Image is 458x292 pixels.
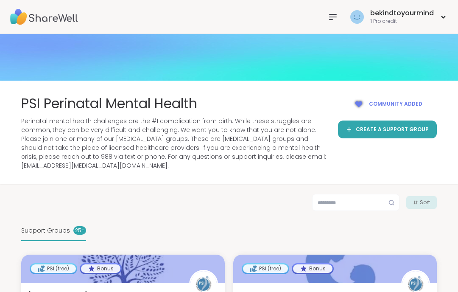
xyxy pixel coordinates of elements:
div: PSI (free) [31,264,76,273]
img: ShareWell Nav Logo [10,2,78,32]
img: bekindtoyourmind [350,10,364,24]
div: 1 Pro credit [370,18,434,25]
span: Sort [420,199,430,206]
span: Support Groups [21,226,70,235]
span: Create a support group [356,126,429,133]
span: Community added [369,100,422,108]
div: Bonus [81,264,120,273]
div: Bonus [293,264,332,273]
span: PSI Perinatal Mental Health [21,94,197,113]
span: Perinatal mental health challenges are the #1 complication from birth. While these struggles are ... [21,117,328,170]
pre: + [81,227,84,234]
div: PSI (free) [243,264,288,273]
div: bekindtoyourmind [370,8,434,18]
button: Community added [338,94,437,114]
a: Create a support group [338,121,437,138]
div: 25 [73,226,86,235]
